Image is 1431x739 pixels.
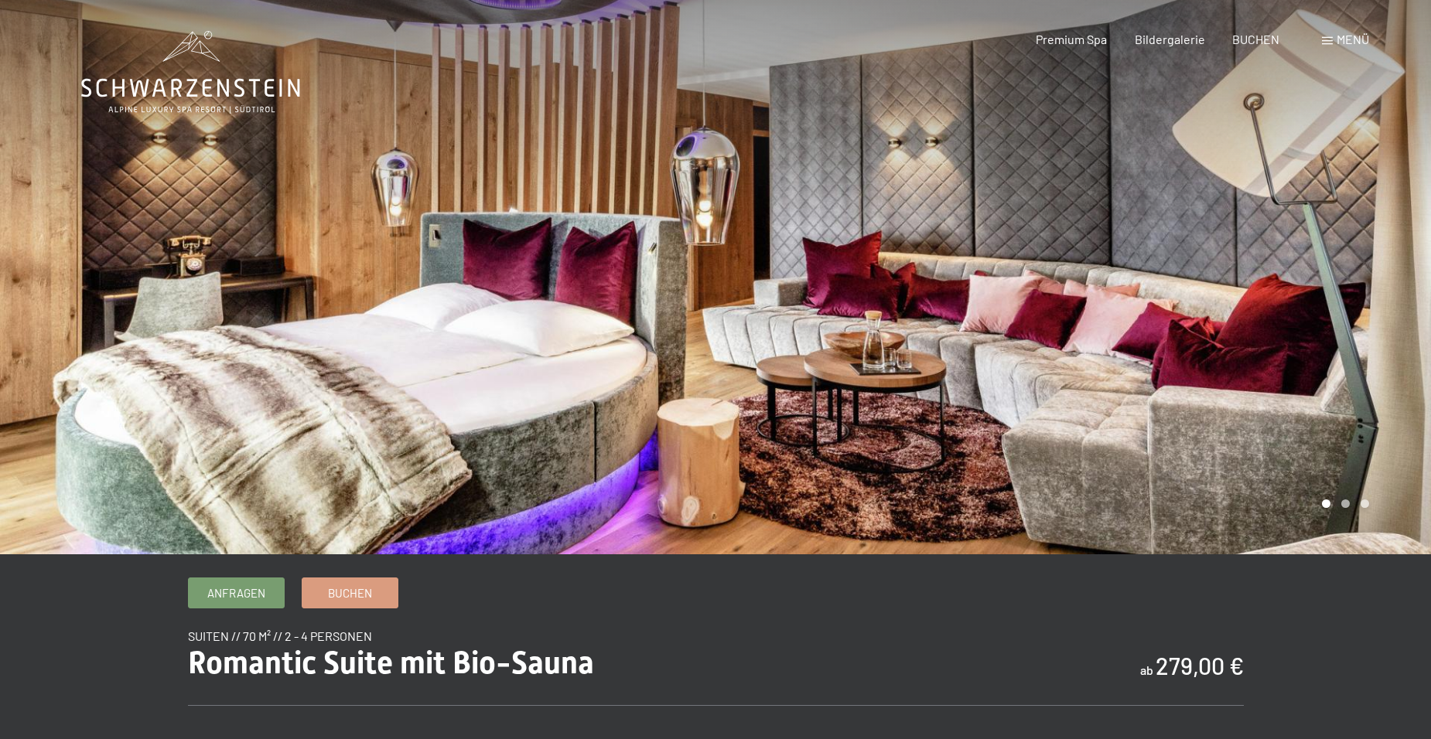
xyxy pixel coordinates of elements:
[1232,32,1279,46] a: BUCHEN
[207,585,265,601] span: Anfragen
[302,578,398,608] a: Buchen
[328,585,372,601] span: Buchen
[1337,32,1369,46] span: Menü
[1156,652,1244,679] b: 279,00 €
[1036,32,1107,46] a: Premium Spa
[189,578,284,608] a: Anfragen
[1140,662,1153,677] span: ab
[188,645,594,681] span: Romantic Suite mit Bio-Sauna
[1135,32,1205,46] a: Bildergalerie
[188,628,372,643] span: Suiten // 70 m² // 2 - 4 Personen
